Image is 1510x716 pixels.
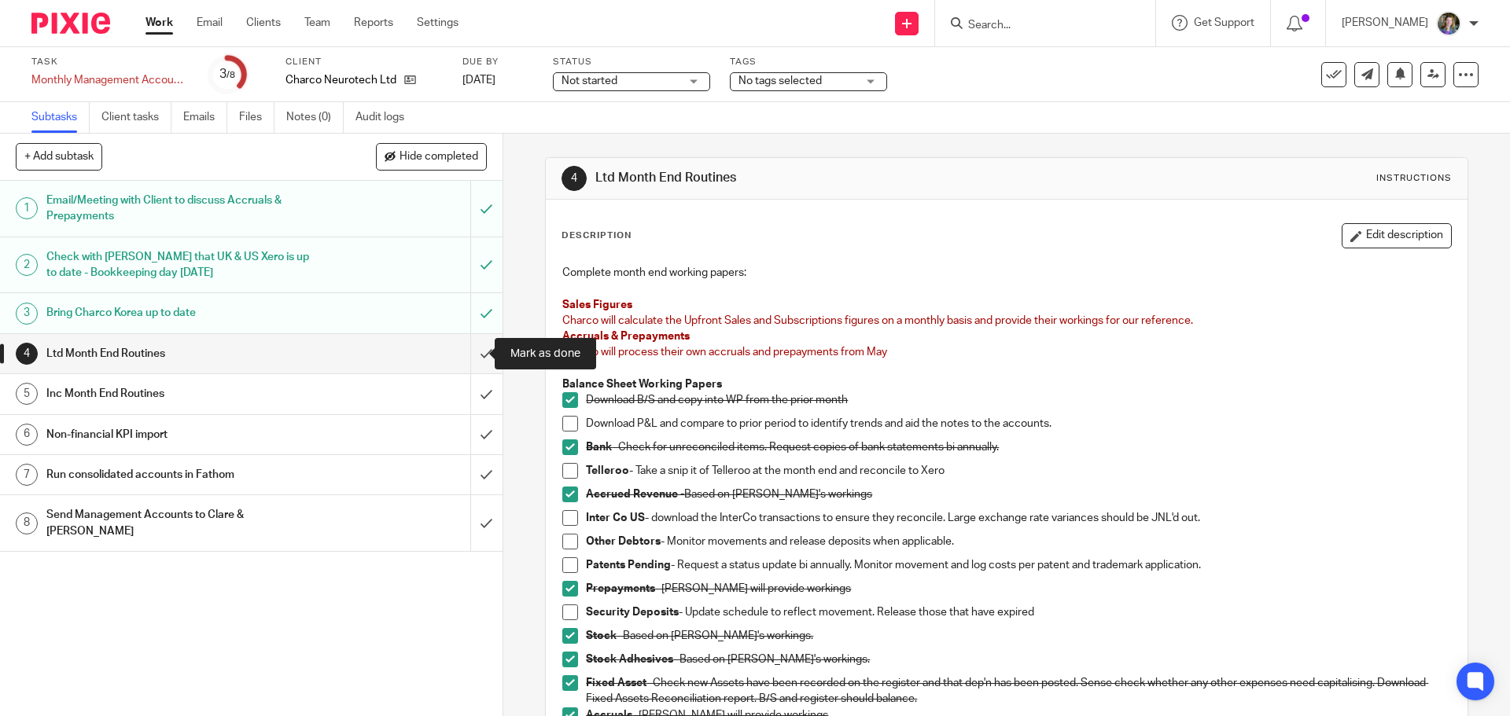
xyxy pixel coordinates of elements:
[562,379,722,390] strong: Balance Sheet Working Papers
[553,56,710,68] label: Status
[586,677,646,688] strong: Fixed Asset
[586,534,1450,549] p: - Monitor movements and release deposits when applicable.
[1342,15,1428,31] p: [PERSON_NAME]
[562,315,1193,326] span: Charco will calculate the Upfront Sales and Subscriptions figures on a monthly basis and provide ...
[46,503,319,543] h1: Send Management Accounts to Clare & [PERSON_NAME]
[285,72,396,88] p: Charco Neurotech Ltd
[586,439,1450,455] p: - Check for unreconciled items. Request copies of bank statements bi annually.
[562,265,1450,281] p: Complete month end working papers:
[562,347,887,358] span: Charco will process their own accruals and prepayments from May
[16,424,38,446] div: 6
[586,463,1450,479] p: - Take a snip it of Telleroo at the month end and reconcile to Xero
[586,557,1450,573] p: - Request a status update bi annually. Monitor movement and log costs per patent and trademark ap...
[586,392,1450,408] p: Download B/S and copy into WP from the prior month
[219,65,235,83] div: 3
[16,254,38,276] div: 2
[586,652,1450,667] p: - Based on [PERSON_NAME]'s workings.
[417,15,459,31] a: Settings
[16,464,38,486] div: 7
[586,604,1450,620] p: - Update schedule to reflect movement. Release those that have expired
[239,102,274,133] a: Files
[101,102,171,133] a: Client tasks
[145,15,173,31] a: Work
[246,15,281,31] a: Clients
[46,342,319,365] h1: Ltd Month End Routines
[586,487,1450,502] p: Based on [PERSON_NAME]'s workings
[16,383,38,405] div: 5
[586,675,1450,707] p: - Check new Assets have been recorded on the register and that dep'n has been posted. Sense check...
[183,102,227,133] a: Emails
[586,630,617,641] strong: Stock
[1342,223,1452,248] button: Edit description
[462,75,495,86] span: [DATE]
[46,301,319,325] h1: Bring Charco Korea up to date
[400,151,478,163] span: Hide completed
[586,581,1450,597] p: - [PERSON_NAME] will provide workings
[46,423,319,446] h1: Non-financial KPI import
[586,536,661,547] strong: Other Debtors
[562,331,690,342] span: Accruals & Prepayments
[562,166,587,191] div: 4
[226,71,235,79] small: /8
[31,72,189,88] div: Monthly Management Accounts - Charco Neurotech
[16,512,38,534] div: 8
[285,56,443,68] label: Client
[619,654,673,665] strong: Adhesives
[46,382,319,406] h1: Inc Month End Routines
[562,299,632,310] span: Sales Figures
[586,654,617,665] strong: Stock
[738,75,822,86] span: No tags selected
[586,442,612,453] strong: Bank
[304,15,330,31] a: Team
[46,463,319,487] h1: Run consolidated accounts in Fathom
[586,416,1450,431] p: Download P&L and compare to prior period to identify trends and aid the notes to the accounts.
[31,56,189,68] label: Task
[355,102,416,133] a: Audit logs
[1376,172,1452,185] div: Instructions
[586,489,684,500] strong: Accrued Revenue -
[16,143,102,170] button: + Add subtask
[31,102,90,133] a: Subtasks
[46,189,319,229] h1: Email/Meeting with Client to discuss Accruals & Prepayments
[586,560,671,571] strong: Patents Pending
[376,143,487,170] button: Hide completed
[1194,17,1254,28] span: Get Support
[197,15,223,31] a: Email
[462,56,533,68] label: Due by
[730,56,887,68] label: Tags
[967,19,1108,33] input: Search
[354,15,393,31] a: Reports
[16,197,38,219] div: 1
[586,607,679,618] strong: Security Deposits
[16,343,38,365] div: 4
[595,170,1040,186] h1: Ltd Month End Routines
[1436,11,1461,36] img: 1530183611242%20(1).jpg
[586,510,1450,526] p: - download the InterCo transactions to ensure they reconcile. Large exchange rate variances shoul...
[286,102,344,133] a: Notes (0)
[586,512,645,523] strong: Inter Co US
[586,628,1450,644] p: - Based on [PERSON_NAME]'s workings.
[586,465,629,476] strong: Telleroo
[562,75,617,86] span: Not started
[16,303,38,325] div: 3
[31,13,110,34] img: Pixie
[586,583,655,594] strong: Prepayments
[562,229,632,242] p: Description
[46,245,319,285] h1: Check with [PERSON_NAME] that UK & US Xero is up to date - Bookkeeping day [DATE]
